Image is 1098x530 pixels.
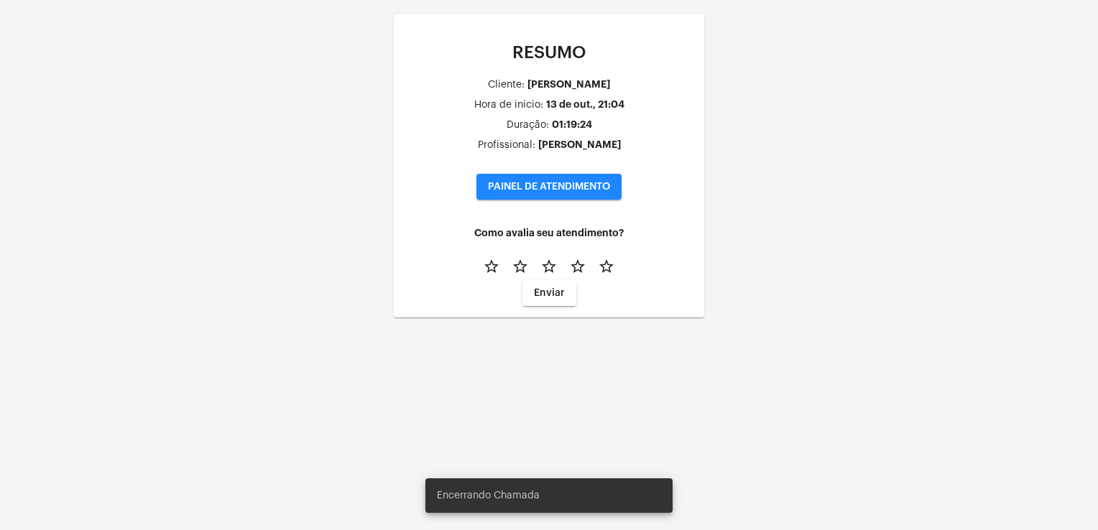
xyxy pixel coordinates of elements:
[437,488,540,503] span: Encerrando Chamada
[538,139,621,150] div: [PERSON_NAME]
[405,228,693,238] h4: Como avalia seu atendimento?
[546,99,624,110] div: 13 de out., 21:04
[540,258,558,275] mat-icon: star_border
[534,288,565,298] span: Enviar
[507,120,549,131] div: Duração:
[483,258,500,275] mat-icon: star_border
[598,258,615,275] mat-icon: star_border
[522,280,576,306] button: Enviar
[476,174,622,200] button: PAINEL DE ATENDIMENTO
[569,258,586,275] mat-icon: star_border
[474,100,543,111] div: Hora de inicio:
[527,79,610,90] div: [PERSON_NAME]
[488,80,525,90] div: Cliente:
[478,140,535,151] div: Profissional:
[512,258,529,275] mat-icon: star_border
[488,182,610,192] span: PAINEL DE ATENDIMENTO
[405,43,693,62] p: RESUMO
[552,119,592,130] div: 01:19:24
